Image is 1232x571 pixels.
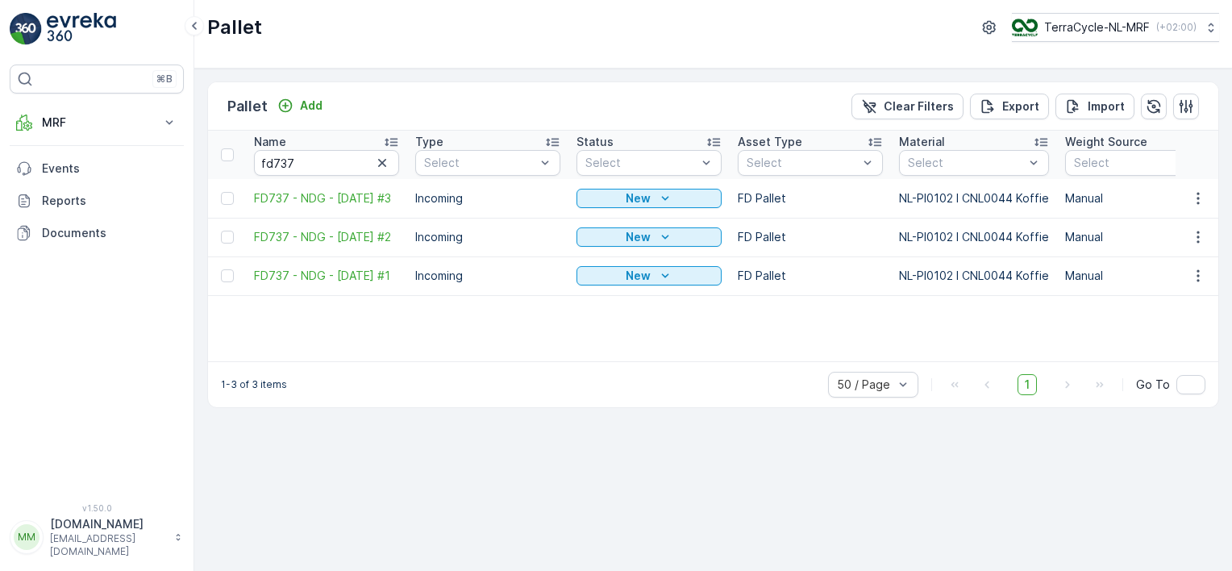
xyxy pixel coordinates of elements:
a: Documents [10,217,184,249]
p: ⌘B [156,73,173,85]
input: Search [254,150,399,176]
p: Material [899,134,945,150]
a: Reports [10,185,184,217]
div: Toggle Row Selected [221,192,234,205]
p: New [626,268,651,284]
td: NL-PI0102 I CNL0044 Koffie [891,256,1057,295]
p: Status [576,134,614,150]
p: Select [585,155,697,171]
p: Reports [42,193,177,209]
div: MM [14,524,40,550]
button: Export [970,94,1049,119]
button: Add [271,96,329,115]
button: New [576,266,722,285]
img: logo_light-DOdMpM7g.png [47,13,116,45]
a: FD737 - NDG - 04.09.2025 #2 [254,229,399,245]
p: MRF [42,115,152,131]
p: Export [1002,98,1039,115]
span: 1 [1018,374,1037,395]
div: Toggle Row Selected [221,231,234,244]
p: Type [415,134,443,150]
p: Select [747,155,858,171]
p: Asset Type [738,134,802,150]
td: FD Pallet [730,256,891,295]
p: Events [42,160,177,177]
p: New [626,190,651,206]
button: Clear Filters [851,94,964,119]
img: logo [10,13,42,45]
p: Import [1088,98,1125,115]
p: Documents [42,225,177,241]
p: 1-3 of 3 items [221,378,287,391]
p: Select [908,155,1024,171]
a: FD737 - NDG - 04.09.2025 #3 [254,190,399,206]
button: MRF [10,106,184,139]
a: Events [10,152,184,185]
td: Manual [1057,256,1218,295]
a: FD737 - NDG - 04.09.2025 #1 [254,268,399,284]
td: Manual [1057,179,1218,218]
p: Add [300,98,323,114]
p: Select [1074,155,1185,171]
p: [EMAIL_ADDRESS][DOMAIN_NAME] [50,532,166,558]
td: Manual [1057,218,1218,256]
p: [DOMAIN_NAME] [50,516,166,532]
button: New [576,227,722,247]
td: NL-PI0102 I CNL0044 Koffie [891,218,1057,256]
p: Clear Filters [884,98,954,115]
button: TerraCycle-NL-MRF(+02:00) [1012,13,1219,42]
span: FD737 - NDG - [DATE] #3 [254,190,399,206]
p: ( +02:00 ) [1156,21,1197,34]
button: MM[DOMAIN_NAME][EMAIL_ADDRESS][DOMAIN_NAME] [10,516,184,558]
p: Name [254,134,286,150]
button: Import [1055,94,1134,119]
td: NL-PI0102 I CNL0044 Koffie [891,179,1057,218]
p: Select [424,155,535,171]
p: New [626,229,651,245]
span: FD737 - NDG - [DATE] #2 [254,229,399,245]
td: FD Pallet [730,218,891,256]
span: FD737 - NDG - [DATE] #1 [254,268,399,284]
button: New [576,189,722,208]
p: Pallet [207,15,262,40]
span: v 1.50.0 [10,503,184,513]
td: Incoming [407,218,568,256]
p: Pallet [227,95,268,118]
td: Incoming [407,256,568,295]
p: Weight Source [1065,134,1147,150]
td: FD Pallet [730,179,891,218]
img: TC_v739CUj.png [1012,19,1038,36]
span: Go To [1136,377,1170,393]
td: Incoming [407,179,568,218]
div: Toggle Row Selected [221,269,234,282]
p: TerraCycle-NL-MRF [1044,19,1150,35]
